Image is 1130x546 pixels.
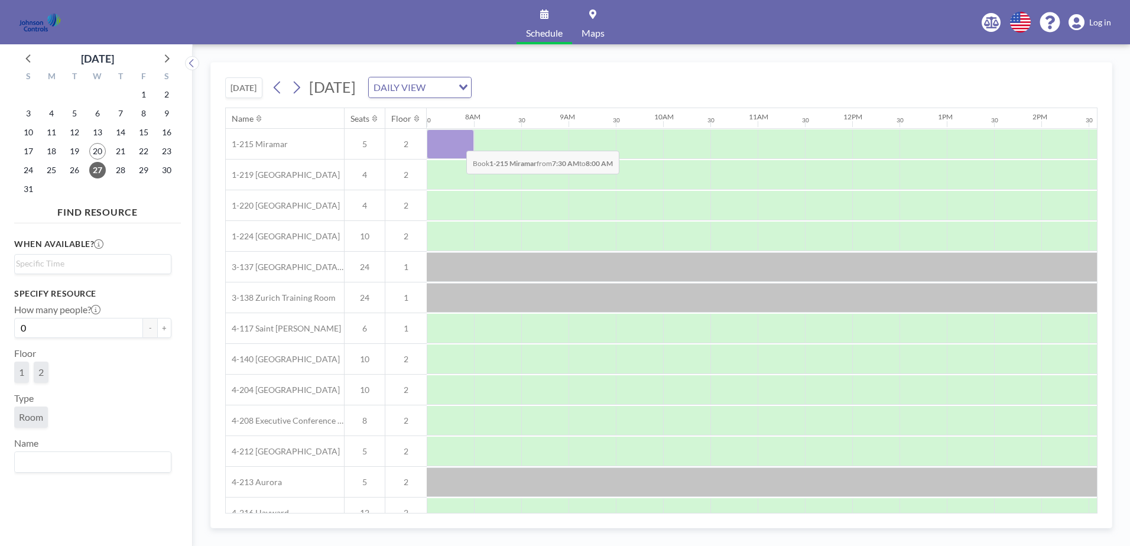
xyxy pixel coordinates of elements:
[143,318,157,338] button: -
[897,116,904,124] div: 30
[43,124,60,141] span: Monday, August 11, 2025
[385,415,427,426] span: 2
[385,446,427,457] span: 2
[112,105,129,122] span: Thursday, August 7, 2025
[109,70,132,85] div: T
[158,143,175,160] span: Saturday, August 23, 2025
[43,162,60,178] span: Monday, August 25, 2025
[19,11,61,34] img: organization-logo
[135,143,152,160] span: Friday, August 22, 2025
[158,105,175,122] span: Saturday, August 9, 2025
[391,113,411,124] div: Floor
[802,116,809,124] div: 30
[226,508,289,518] span: 4-216 Hayward
[226,415,344,426] span: 4-208 Executive Conference Room
[135,124,152,141] span: Friday, August 15, 2025
[345,323,385,334] span: 6
[135,105,152,122] span: Friday, August 8, 2025
[345,200,385,211] span: 4
[371,80,428,95] span: DAILY VIEW
[582,28,605,38] span: Maps
[991,116,998,124] div: 30
[66,105,83,122] span: Tuesday, August 5, 2025
[526,28,563,38] span: Schedule
[14,437,38,449] label: Name
[385,385,427,395] span: 2
[132,70,155,85] div: F
[226,354,340,365] span: 4-140 [GEOGRAPHIC_DATA]
[586,159,613,168] b: 8:00 AM
[15,452,171,472] div: Search for option
[345,170,385,180] span: 4
[466,151,619,174] span: Book from to
[385,200,427,211] span: 2
[112,124,129,141] span: Thursday, August 14, 2025
[19,366,24,378] span: 1
[66,124,83,141] span: Tuesday, August 12, 2025
[843,112,862,121] div: 12PM
[489,159,537,168] b: 1-215 Miramar
[345,231,385,242] span: 10
[385,323,427,334] span: 1
[226,170,340,180] span: 1-219 [GEOGRAPHIC_DATA]
[350,113,369,124] div: Seats
[16,257,164,270] input: Search for option
[135,86,152,103] span: Friday, August 1, 2025
[385,170,427,180] span: 2
[1086,116,1093,124] div: 30
[345,262,385,272] span: 24
[66,162,83,178] span: Tuesday, August 26, 2025
[518,116,525,124] div: 30
[226,292,336,303] span: 3-138 Zurich Training Room
[309,78,356,96] span: [DATE]
[225,77,262,98] button: [DATE]
[1069,14,1111,31] a: Log in
[1089,17,1111,28] span: Log in
[226,231,340,242] span: 1-224 [GEOGRAPHIC_DATA]
[226,446,340,457] span: 4-212 [GEOGRAPHIC_DATA]
[345,354,385,365] span: 10
[158,86,175,103] span: Saturday, August 2, 2025
[14,347,36,359] label: Floor
[43,105,60,122] span: Monday, August 4, 2025
[226,262,344,272] span: 3-137 [GEOGRAPHIC_DATA] Training Room
[15,255,171,272] div: Search for option
[86,70,109,85] div: W
[20,181,37,197] span: Sunday, August 31, 2025
[89,162,106,178] span: Wednesday, August 27, 2025
[345,415,385,426] span: 8
[385,477,427,487] span: 2
[560,112,575,121] div: 9AM
[385,354,427,365] span: 2
[429,80,452,95] input: Search for option
[552,159,579,168] b: 7:30 AM
[345,508,385,518] span: 12
[385,139,427,149] span: 2
[89,105,106,122] span: Wednesday, August 6, 2025
[112,143,129,160] span: Thursday, August 21, 2025
[345,446,385,457] span: 5
[63,70,86,85] div: T
[81,50,114,67] div: [DATE]
[654,112,674,121] div: 10AM
[385,508,427,518] span: 2
[20,124,37,141] span: Sunday, August 10, 2025
[89,143,106,160] span: Wednesday, August 20, 2025
[707,116,715,124] div: 30
[14,304,100,316] label: How many people?
[1032,112,1047,121] div: 2PM
[20,143,37,160] span: Sunday, August 17, 2025
[938,112,953,121] div: 1PM
[66,143,83,160] span: Tuesday, August 19, 2025
[232,113,254,124] div: Name
[424,116,431,124] div: 30
[157,318,171,338] button: +
[345,477,385,487] span: 5
[345,385,385,395] span: 10
[385,292,427,303] span: 1
[226,139,288,149] span: 1-215 Miramar
[158,162,175,178] span: Saturday, August 30, 2025
[226,200,340,211] span: 1-220 [GEOGRAPHIC_DATA]
[20,162,37,178] span: Sunday, August 24, 2025
[14,201,181,218] h4: FIND RESOURCE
